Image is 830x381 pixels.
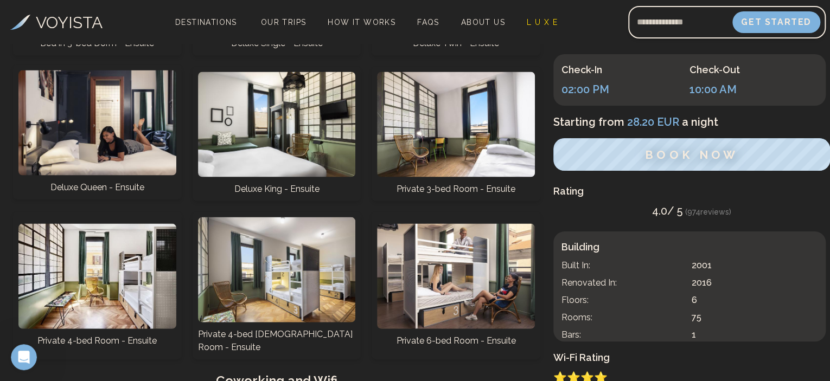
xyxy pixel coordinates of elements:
h3: Deluxe King - Ensuite [234,182,319,195]
a: FAQs [413,15,444,30]
span: Destinations [171,14,241,46]
input: Email address [628,9,732,35]
span: How It Works [328,18,395,27]
a: BOOK NOW [553,151,830,161]
img: Private 4-bed Female Room - Ensuite [198,217,356,322]
h3: Private 6-bed Room - Ensuite [397,334,516,347]
p: 4.0 / 5 [553,203,830,218]
p: Rooms: [561,311,687,324]
h3: Wi-Fi Rating [553,350,830,365]
img: Voyista Logo [10,15,30,30]
button: Get Started [732,11,820,33]
img: Deluxe King - Ensuite [198,72,356,177]
p: 6 [692,294,818,307]
a: How It Works [323,15,400,30]
span: About Us [461,18,505,27]
a: About Us [457,15,509,30]
h3: Private 4-bed [DEMOGRAPHIC_DATA] Room - Ensuite [198,327,356,353]
p: 2016 [692,276,818,289]
img: Private 3-bed Room - Ensuite [377,72,535,177]
h3: Deluxe Queen - Ensuite [50,180,144,193]
span: FAQs [417,18,439,27]
a: L U X E [522,15,562,30]
img: Private 4-bed Room - Ensuite [18,223,176,328]
p: Built In: [561,259,687,272]
span: ( 974 reviews) [685,208,731,216]
span: Our Trips [261,18,307,27]
span: BOOK NOW [645,148,738,162]
p: 1 [692,328,818,341]
h3: Building [561,240,818,255]
a: VOYISTA [10,10,103,35]
img: Deluxe Queen - Ensuite [18,70,176,175]
p: Bars: [561,328,687,341]
a: Our Trips [257,15,311,30]
h3: Rating [553,184,830,199]
p: Renovated In: [561,276,687,289]
p: 75 [692,311,818,324]
p: Check-In [561,62,689,78]
button: BOOK NOW [553,138,830,171]
h3: VOYISTA [36,10,103,35]
p: Floors: [561,294,687,307]
span: 28.20 EUR [624,115,682,128]
p: 2001 [692,259,818,272]
span: L U X E [527,18,558,27]
p: 10:00 AM [689,82,818,97]
p: Check-Out [689,62,818,78]
img: Private 6-bed Room - Ensuite [377,223,535,328]
h3: Private 3-bed Room - Ensuite [397,182,515,195]
p: 02:00 PM [561,82,689,97]
h4: Starting from a night [553,114,830,130]
iframe: Intercom live chat [11,344,37,370]
h3: Private 4-bed Room - Ensuite [37,334,157,347]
